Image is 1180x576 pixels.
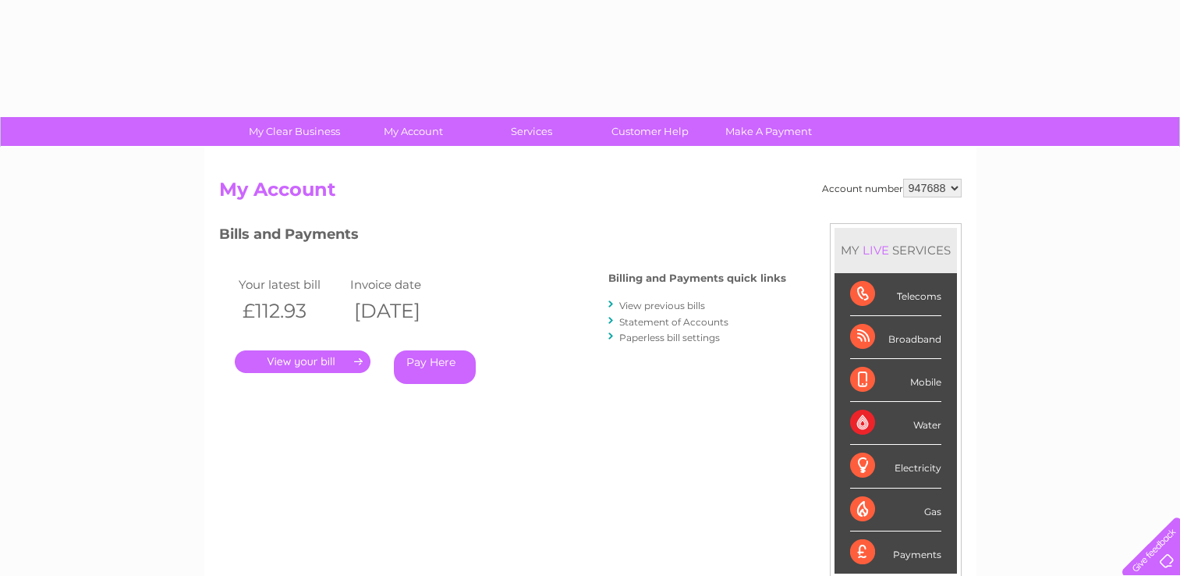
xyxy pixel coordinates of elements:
[219,179,962,208] h2: My Account
[219,223,786,251] h3: Bills and Payments
[619,300,705,311] a: View previous bills
[822,179,962,197] div: Account number
[608,272,786,284] h4: Billing and Payments quick links
[394,350,476,384] a: Pay Here
[467,117,596,146] a: Services
[586,117,714,146] a: Customer Help
[859,243,892,258] div: LIVE
[835,228,957,272] div: MY SERVICES
[230,117,359,146] a: My Clear Business
[346,274,459,295] td: Invoice date
[349,117,477,146] a: My Account
[850,359,941,402] div: Mobile
[850,532,941,574] div: Payments
[346,295,459,327] th: [DATE]
[619,332,720,343] a: Paperless bill settings
[235,274,347,295] td: Your latest bill
[235,350,370,373] a: .
[704,117,833,146] a: Make A Payment
[850,402,941,445] div: Water
[850,445,941,488] div: Electricity
[235,295,347,327] th: £112.93
[850,316,941,359] div: Broadband
[850,273,941,316] div: Telecoms
[619,316,728,328] a: Statement of Accounts
[850,489,941,532] div: Gas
